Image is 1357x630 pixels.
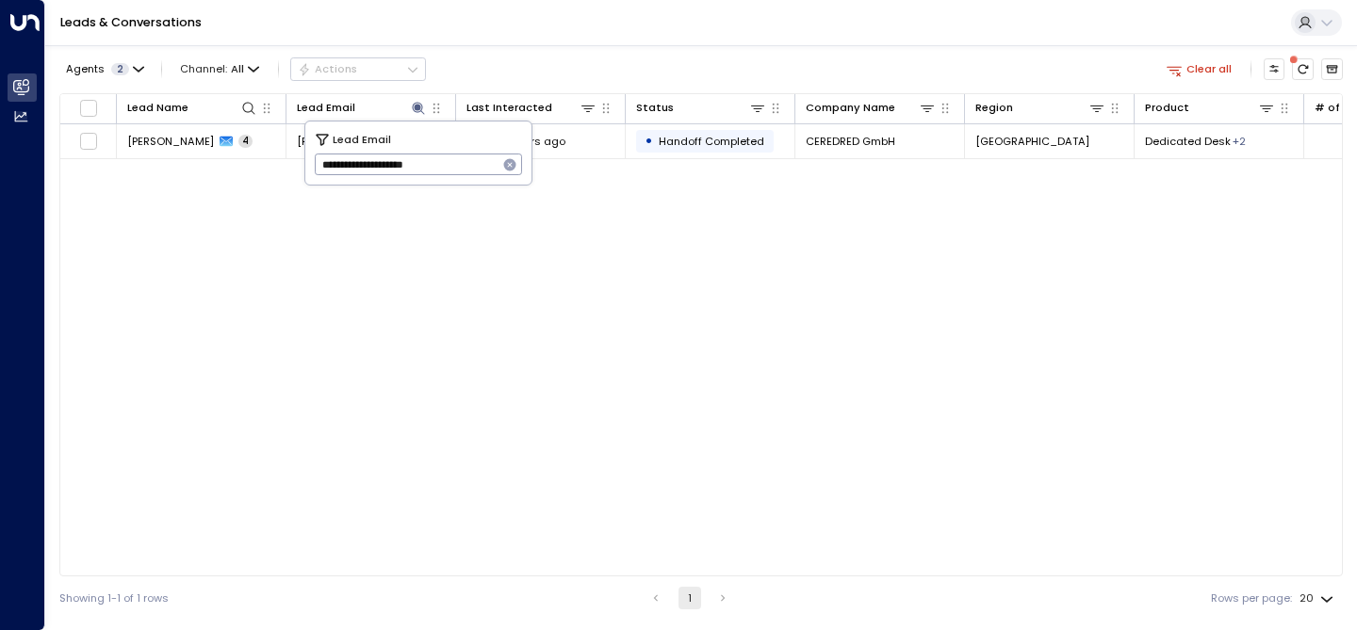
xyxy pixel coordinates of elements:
[174,58,266,79] button: Channel:All
[645,128,653,153] div: •
[127,99,188,117] div: Lead Name
[127,134,214,149] span: Alice Kozoriz
[1145,99,1189,117] div: Product
[79,99,98,118] span: Toggle select all
[59,590,169,606] div: Showing 1-1 of 1 rows
[975,134,1089,149] span: Dublin
[636,99,674,117] div: Status
[1160,58,1238,79] button: Clear all
[1145,99,1275,117] div: Product
[79,132,98,151] span: Toggle select row
[975,99,1013,117] div: Region
[975,99,1105,117] div: Region
[1211,590,1292,606] label: Rows per page:
[297,134,445,149] span: a.kozoriz@ceredred.de
[59,58,149,79] button: Agents2
[60,14,202,30] a: Leads & Conversations
[290,57,426,80] div: Button group with a nested menu
[678,587,701,609] button: page 1
[636,99,766,117] div: Status
[231,63,244,75] span: All
[297,99,427,117] div: Lead Email
[1145,134,1231,149] span: Dedicated Desk
[1264,58,1285,80] button: Customize
[466,99,597,117] div: Last Interacted
[297,99,355,117] div: Lead Email
[290,57,426,80] button: Actions
[333,131,391,148] span: Lead Email
[1300,587,1337,610] div: 20
[1233,134,1246,149] div: Hot desking,Private Office
[806,99,936,117] div: Company Name
[298,62,357,75] div: Actions
[127,99,257,117] div: Lead Name
[466,99,552,117] div: Last Interacted
[1292,58,1314,80] span: There are new threads available. Refresh the grid to view the latest updates.
[111,63,129,75] span: 2
[238,135,253,148] span: 4
[806,99,895,117] div: Company Name
[644,587,735,609] nav: pagination navigation
[659,134,764,149] span: Handoff Completed
[66,64,105,74] span: Agents
[806,134,895,149] span: CEREDRED GmbH
[174,58,266,79] span: Channel:
[1321,58,1343,80] button: Archived Leads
